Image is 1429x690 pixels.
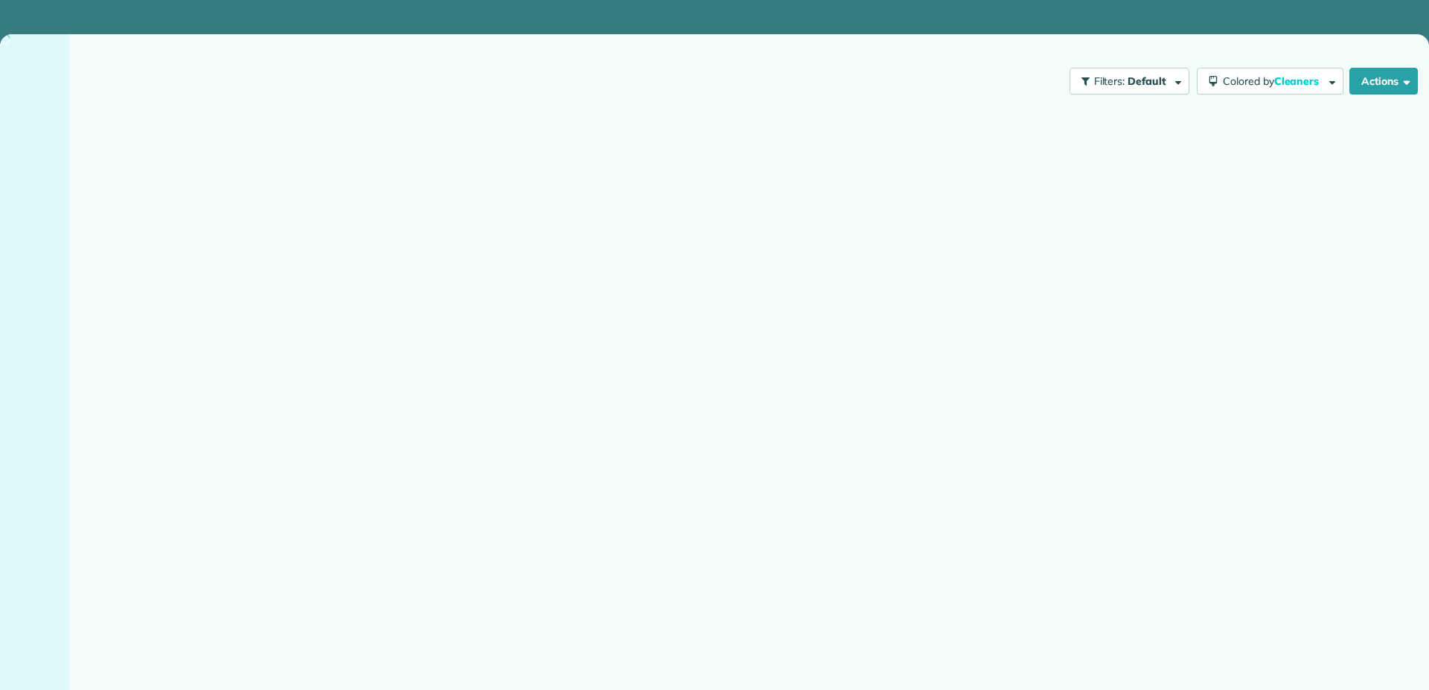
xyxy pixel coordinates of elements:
[1128,74,1167,88] span: Default
[1094,74,1125,88] span: Filters:
[1197,68,1343,95] button: Colored byCleaners
[1070,68,1189,95] button: Filters: Default
[1274,74,1322,88] span: Cleaners
[1062,68,1189,95] a: Filters: Default
[1349,68,1418,95] button: Actions
[1223,74,1324,88] span: Colored by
